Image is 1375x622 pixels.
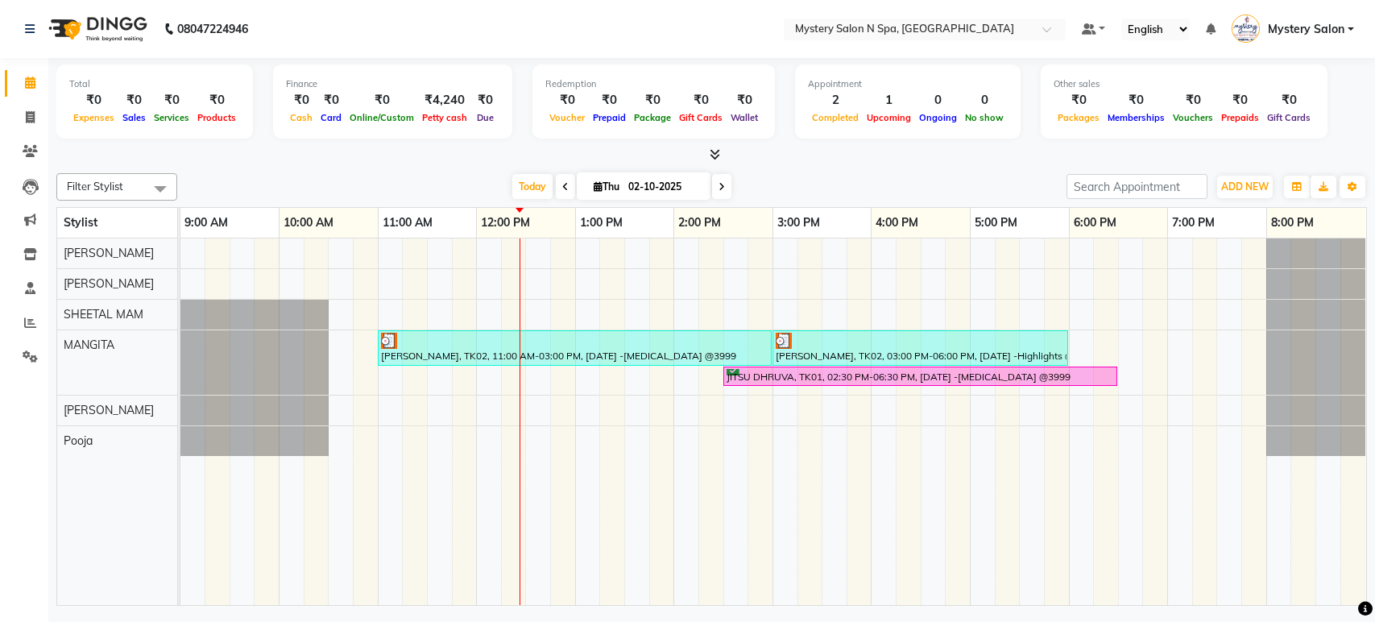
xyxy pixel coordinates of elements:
div: ₹0 [286,91,317,110]
span: Petty cash [418,112,471,123]
span: Products [193,112,240,123]
span: Upcoming [863,112,915,123]
span: Sales [118,112,150,123]
div: ₹0 [589,91,630,110]
div: ₹0 [471,91,499,110]
span: Gift Cards [1263,112,1315,123]
div: ₹0 [193,91,240,110]
span: MANGITA [64,338,114,352]
div: 0 [961,91,1008,110]
a: 4:00 PM [872,211,922,234]
span: Filter Stylist [67,180,123,193]
span: Vouchers [1169,112,1217,123]
span: Prepaids [1217,112,1263,123]
span: Pooja [64,433,93,448]
div: Redemption [545,77,762,91]
button: ADD NEW [1217,176,1273,198]
div: Total [69,77,240,91]
div: ₹0 [1263,91,1315,110]
span: [PERSON_NAME] [64,276,154,291]
div: 2 [808,91,863,110]
div: ₹0 [1217,91,1263,110]
div: ₹0 [545,91,589,110]
a: 5:00 PM [971,211,1021,234]
div: ₹0 [1104,91,1169,110]
span: Thu [590,180,623,193]
div: ₹0 [1054,91,1104,110]
span: Stylist [64,215,97,230]
div: ₹0 [150,91,193,110]
a: 8:00 PM [1267,211,1318,234]
div: 0 [915,91,961,110]
a: 6:00 PM [1070,211,1120,234]
div: ₹0 [317,91,346,110]
div: Appointment [808,77,1008,91]
span: Expenses [69,112,118,123]
span: Prepaid [589,112,630,123]
a: 2:00 PM [674,211,725,234]
span: [PERSON_NAME] [64,246,154,260]
span: SHEETAL MAM [64,307,143,321]
div: [PERSON_NAME], TK02, 11:00 AM-03:00 PM, [DATE] -[MEDICAL_DATA] @3999 [379,333,770,363]
div: 1 [863,91,915,110]
span: Ongoing [915,112,961,123]
div: ₹4,240 [418,91,471,110]
div: ₹0 [346,91,418,110]
span: Packages [1054,112,1104,123]
span: Gift Cards [675,112,727,123]
span: Today [512,174,553,199]
div: [PERSON_NAME], TK02, 03:00 PM-06:00 PM, [DATE] -Highlights @3999 [774,333,1066,363]
span: Package [630,112,675,123]
a: 11:00 AM [379,211,437,234]
span: Online/Custom [346,112,418,123]
a: 3:00 PM [773,211,824,234]
b: 08047224946 [177,6,248,52]
span: Voucher [545,112,589,123]
img: logo [41,6,151,52]
a: 9:00 AM [180,211,232,234]
span: Mystery Salon [1268,21,1344,38]
span: Cash [286,112,317,123]
input: 2025-10-02 [623,175,704,199]
img: Mystery Salon [1232,15,1260,43]
span: Memberships [1104,112,1169,123]
div: ₹0 [69,91,118,110]
div: ₹0 [727,91,762,110]
div: ₹0 [675,91,727,110]
a: 1:00 PM [576,211,627,234]
div: JITSU DHRUVA, TK01, 02:30 PM-06:30 PM, [DATE] -[MEDICAL_DATA] @3999 [725,369,1116,384]
div: Finance [286,77,499,91]
div: Other sales [1054,77,1315,91]
div: ₹0 [1169,91,1217,110]
span: [PERSON_NAME] [64,403,154,417]
input: Search Appointment [1066,174,1207,199]
span: Completed [808,112,863,123]
div: ₹0 [118,91,150,110]
span: No show [961,112,1008,123]
a: 12:00 PM [477,211,534,234]
span: Services [150,112,193,123]
span: ADD NEW [1221,180,1269,193]
span: Card [317,112,346,123]
span: Due [473,112,498,123]
div: ₹0 [630,91,675,110]
a: 7:00 PM [1168,211,1219,234]
span: Wallet [727,112,762,123]
a: 10:00 AM [280,211,338,234]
